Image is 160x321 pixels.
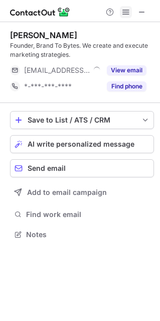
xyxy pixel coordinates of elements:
[27,188,107,196] span: Add to email campaign
[28,116,136,124] div: Save to List / ATS / CRM
[10,228,154,242] button: Notes
[24,66,90,75] span: [EMAIL_ADDRESS][DOMAIN_NAME]
[10,207,154,222] button: Find work email
[107,81,146,91] button: Reveal Button
[10,6,70,18] img: ContactOut v5.3.10
[10,111,154,129] button: save-profile-one-click
[28,140,134,148] span: AI write personalized message
[10,135,154,153] button: AI write personalized message
[107,65,146,75] button: Reveal Button
[10,30,77,40] div: [PERSON_NAME]
[10,41,154,59] div: Founder, Brand To Bytes. We create and execute marketing strategies.
[26,210,150,219] span: Find work email
[10,183,154,201] button: Add to email campaign
[10,159,154,177] button: Send email
[26,230,150,239] span: Notes
[28,164,66,172] span: Send email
